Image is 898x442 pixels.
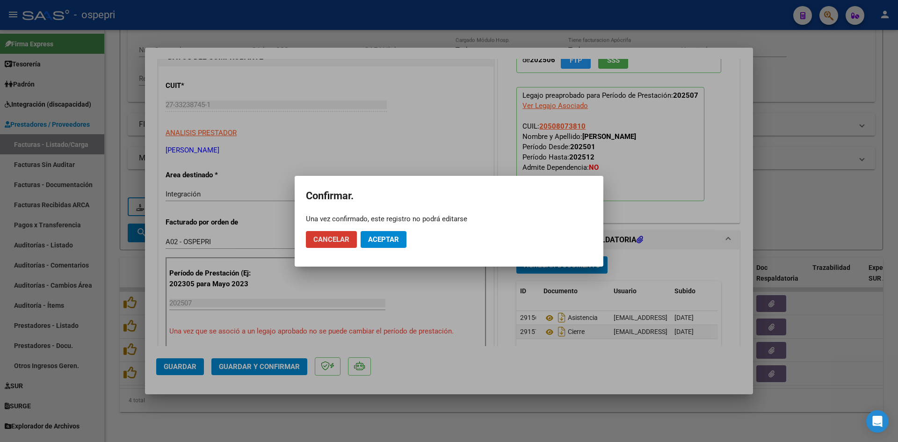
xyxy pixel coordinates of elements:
[361,231,406,248] button: Aceptar
[306,187,592,205] h2: Confirmar.
[866,410,889,433] div: Open Intercom Messenger
[368,235,399,244] span: Aceptar
[306,231,357,248] button: Cancelar
[313,235,349,244] span: Cancelar
[306,214,592,224] div: Una vez confirmado, este registro no podrá editarse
